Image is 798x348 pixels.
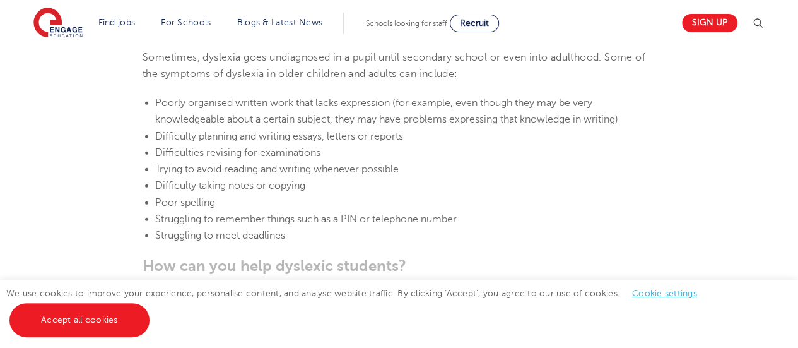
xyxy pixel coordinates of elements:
img: Engage Education [33,8,83,39]
span: Recruit [460,18,489,28]
a: Recruit [450,15,499,32]
span: Poor spelling [155,197,215,208]
a: Find jobs [98,18,136,27]
span: Struggling to remember things such as a PIN or telephone number [155,213,457,225]
a: Cookie settings [632,289,697,298]
span: Trying to avoid reading and writing whenever possible [155,164,399,175]
a: Accept all cookies [9,303,150,337]
span: Difficulty planning and writing essays, letters or reports [155,131,403,142]
a: Blogs & Latest News [237,18,323,27]
span: Schools looking for staff [366,19,447,28]
span: Struggling to meet deadlines [155,230,285,241]
span: We use cookies to improve your experience, personalise content, and analyse website traffic. By c... [6,289,710,325]
span: Difficulties revising for examinations [155,147,320,159]
a: Sign up [682,14,737,32]
span: Difficulty taking notes or copying [155,180,305,191]
span: Poorly organised written work that lacks expression (for example, even though they may be very kn... [155,97,618,125]
b: How can you help dyslexic students? [143,257,406,275]
a: For Schools [161,18,211,27]
span: Sometimes, dyslexia goes undiagnosed in a pupil until secondary school or even into adulthood. So... [143,52,645,80]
